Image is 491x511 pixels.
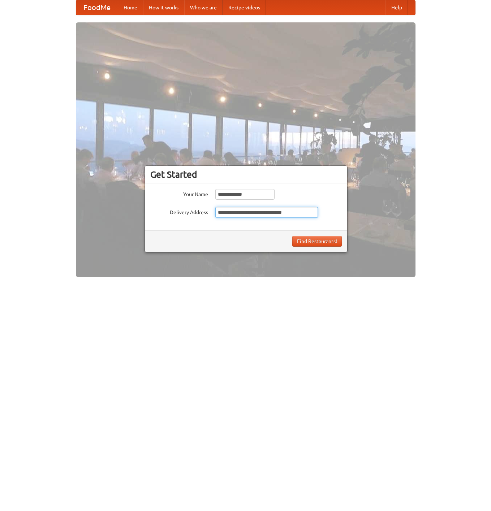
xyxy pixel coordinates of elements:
a: How it works [143,0,184,15]
a: Home [118,0,143,15]
a: FoodMe [76,0,118,15]
a: Who we are [184,0,223,15]
h3: Get Started [150,169,342,180]
a: Recipe videos [223,0,266,15]
label: Delivery Address [150,207,208,216]
label: Your Name [150,189,208,198]
a: Help [386,0,408,15]
button: Find Restaurants! [292,236,342,247]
